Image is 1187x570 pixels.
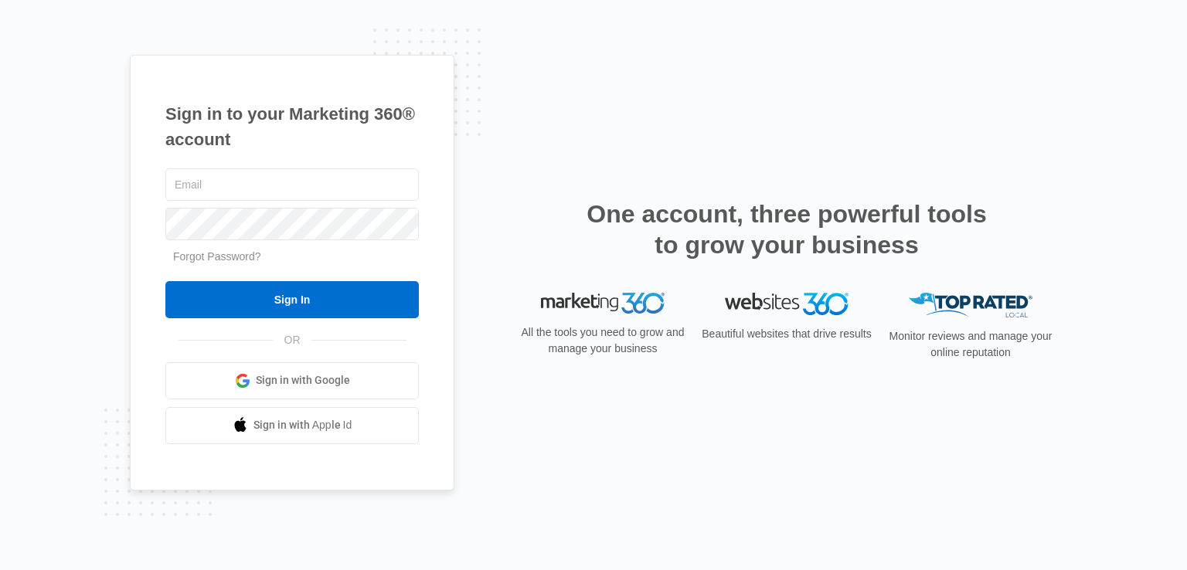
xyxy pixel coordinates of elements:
[173,250,261,263] a: Forgot Password?
[253,417,352,433] span: Sign in with Apple Id
[582,198,991,260] h2: One account, three powerful tools to grow your business
[274,332,311,348] span: OR
[165,281,419,318] input: Sign In
[165,362,419,399] a: Sign in with Google
[165,101,419,152] h1: Sign in to your Marketing 360® account
[165,407,419,444] a: Sign in with Apple Id
[725,293,849,315] img: Websites 360
[256,372,350,388] span: Sign in with Google
[700,326,873,342] p: Beautiful websites that drive results
[909,293,1032,318] img: Top Rated Local
[884,328,1057,361] p: Monitor reviews and manage your online reputation
[541,293,665,314] img: Marketing 360
[165,168,419,201] input: Email
[516,324,689,357] p: All the tools you need to grow and manage your business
